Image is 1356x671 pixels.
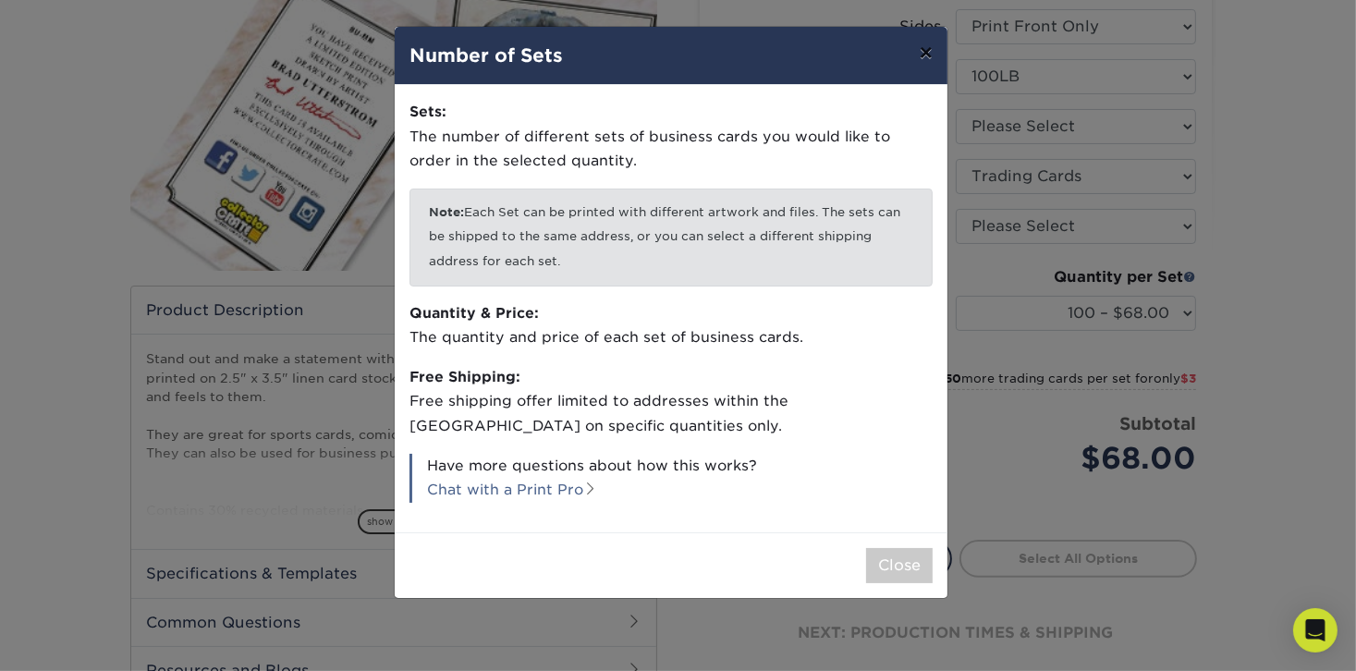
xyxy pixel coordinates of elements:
[1293,608,1338,653] div: Open Intercom Messenger
[905,27,947,79] button: ×
[409,301,933,350] p: The quantity and price of each set of business cards.
[409,103,446,120] strong: Sets:
[409,454,933,503] p: Have more questions about how this works?
[409,100,933,174] p: The number of different sets of business cards you would like to order in the selected quantity.
[409,42,933,69] h4: Number of Sets
[409,365,933,439] p: Free shipping offer limited to addresses within the [GEOGRAPHIC_DATA] on specific quantities only.
[429,205,464,219] b: Note:
[427,481,597,498] a: Chat with a Print Pro
[409,304,539,322] strong: Quantity & Price:
[409,189,933,287] p: Each Set can be printed with different artwork and files. The sets can be shipped to the same add...
[409,368,520,385] strong: Free Shipping:
[866,548,933,583] button: Close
